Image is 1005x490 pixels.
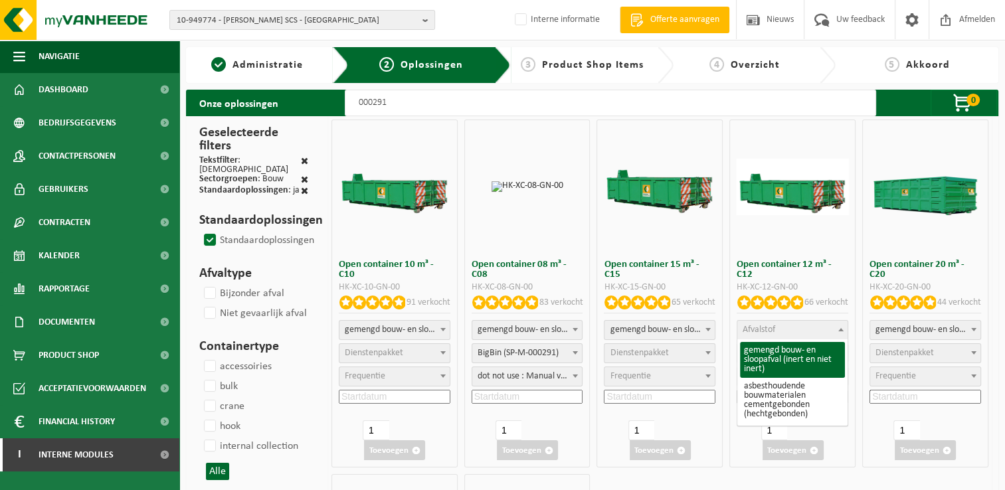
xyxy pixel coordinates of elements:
input: 1 [628,420,654,440]
div: HK-XC-15-GN-00 [604,283,715,292]
label: Interne informatie [512,10,600,30]
label: Niet gevaarlijk afval [201,303,307,323]
span: gemengd bouw- en sloopafval (inert en niet inert) [472,320,583,340]
label: accessoiries [201,357,272,376]
span: Documenten [39,305,95,339]
a: 5Akkoord [842,57,992,73]
h3: Open container 15 m³ - C15 [604,260,715,280]
span: Kalender [39,239,80,272]
span: gemengd bouw- en sloopafval (inert en niet inert) [604,321,715,339]
label: internal collection [201,436,298,456]
span: Standaardoplossingen [199,185,288,195]
a: 1Administratie [193,57,322,73]
h3: Geselecteerde filters [199,123,308,156]
input: Startdatum [604,390,715,404]
button: Toevoegen [630,440,691,460]
span: dot not use : Manual voor MyVanheede [472,367,583,386]
span: Afvalstof [743,325,775,335]
button: 0 [931,90,997,116]
input: Zoeken [345,90,876,116]
button: 10-949774 - [PERSON_NAME] SCS - [GEOGRAPHIC_DATA] [169,10,435,30]
span: Navigatie [39,40,80,73]
p: 65 verkocht [672,295,715,309]
label: crane [201,396,244,416]
span: Frequentie [610,371,650,381]
span: Dienstenpakket [345,348,403,358]
li: asbesthoudende bouwmaterialen cementgebonden (hechtgebonden) [740,378,845,423]
label: bulk [201,376,238,396]
h3: Open container 12 m³ - C12 [737,260,848,280]
button: Toevoegen [763,440,824,460]
button: Alle [206,463,229,480]
span: gemengd bouw- en sloopafval (inert en niet inert) [869,320,981,340]
img: HK-XC-10-GN-00 [338,159,451,215]
input: Startdatum [339,390,450,404]
span: Rapportage [39,272,90,305]
span: Dienstenpakket [610,348,668,358]
span: Financial History [39,405,115,438]
span: Product Shop [39,339,99,372]
li: gemengd bouw- en sloopafval (inert en niet inert) [740,342,845,378]
input: 1 [363,420,389,440]
span: 4 [709,57,724,72]
span: Oplossingen [401,60,463,70]
input: Startdatum [472,390,583,404]
div: : [DEMOGRAPHIC_DATA] [199,156,301,175]
a: 3Product Shop Items [517,57,647,73]
div: HK-XC-08-GN-00 [472,283,583,292]
h3: Containertype [199,337,308,357]
img: HK-XC-08-GN-00 [492,181,563,192]
h3: Afvaltype [199,264,308,284]
span: Product Shop Items [542,60,644,70]
button: Toevoegen [497,440,558,460]
span: gemengd bouw- en sloopafval (inert en niet inert) [472,321,583,339]
span: 2 [379,57,394,72]
span: Acceptatievoorwaarden [39,372,146,405]
span: 5 [885,57,899,72]
h2: Onze oplossingen [186,90,292,116]
button: Toevoegen [364,440,425,460]
span: Interne modules [39,438,114,471]
span: Akkoord [906,60,950,70]
span: Dashboard [39,73,88,106]
h3: Standaardoplossingen [199,210,308,230]
span: gemengd bouw- en sloopafval (inert en niet inert) [870,321,980,339]
span: BigBin (SP-M-000291) [472,344,583,363]
button: Toevoegen [895,440,956,460]
span: Overzicht [731,60,780,70]
div: HK-XC-12-GN-00 [737,283,848,292]
span: Gebruikers [39,173,88,206]
span: Tekstfilter [199,155,238,165]
input: Startdatum [869,390,981,404]
label: Standaardoplossingen [201,230,314,250]
span: Contactpersonen [39,139,116,173]
span: gemengd bouw- en sloopafval (inert en niet inert) [339,321,450,339]
span: 3 [521,57,535,72]
img: HK-XC-15-GN-00 [603,159,716,215]
img: HK-XC-12-GN-00 [736,159,849,215]
span: Sectorgroepen [199,174,258,184]
a: Offerte aanvragen [620,7,729,33]
div: HK-XC-10-GN-00 [339,283,450,292]
input: 1 [761,420,787,440]
div: HK-XC-20-GN-00 [869,283,981,292]
span: Administratie [232,60,303,70]
span: Bedrijfsgegevens [39,106,116,139]
a: 2Oplossingen [359,57,485,73]
div: : ja [199,186,300,197]
div: : Bouw [199,175,284,186]
span: 0 [966,94,980,106]
p: 91 verkocht [407,295,450,309]
p: 66 verkocht [804,295,848,309]
span: Frequentie [345,371,385,381]
span: gemengd bouw- en sloopafval (inert en niet inert) [604,320,715,340]
span: 10-949774 - [PERSON_NAME] SCS - [GEOGRAPHIC_DATA] [177,11,417,31]
span: Dienstenpakket [875,348,934,358]
img: HK-XC-20-GN-00 [869,159,982,215]
span: dot not use : Manual voor MyVanheede [472,367,583,386]
span: Frequentie [875,371,916,381]
a: 4Overzicht [680,57,810,73]
span: I [13,438,25,471]
span: gemengd bouw- en sloopafval (inert en niet inert) [339,320,450,340]
input: 1 [893,420,919,440]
